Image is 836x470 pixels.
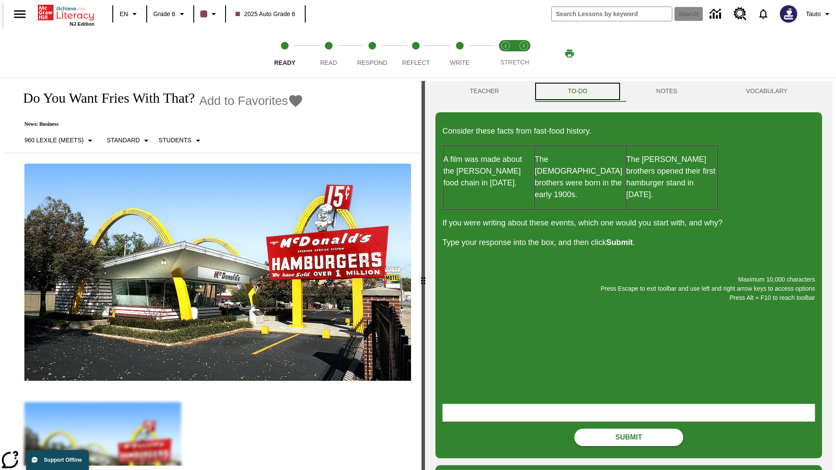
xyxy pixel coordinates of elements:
[70,21,94,27] span: NJ Edition
[402,59,430,66] span: Reflect
[504,44,506,48] text: 1
[260,30,310,77] button: Ready step 1 of 5
[38,3,94,27] div: Home
[606,238,633,247] strong: Submit
[442,217,815,229] p: If you were writing about these events, which one would you start with, and why?
[116,6,144,22] button: Language: EN, Select a language
[626,154,717,201] p: The [PERSON_NAME] brothers opened their first hamburger stand in [DATE].
[522,44,525,48] text: 2
[705,2,728,26] a: Data Center
[574,429,683,446] button: Submit
[3,7,127,15] body: Maximum 10,000 characters Press Escape to exit toolbar and use left and right arrow keys to acces...
[511,30,536,77] button: Stretch Respond step 2 of 2
[806,10,821,19] span: Tauto
[391,30,441,77] button: Reflect step 4 of 5
[622,81,711,102] button: NOTES
[442,125,815,137] p: Consider these facts from fast-food history.
[158,136,191,145] p: Students
[442,275,815,284] p: Maximum 10,000 characters
[556,46,583,61] button: Print
[103,133,155,148] button: Scaffolds, Standard
[775,3,802,25] button: Select a new avatar
[7,1,33,27] button: Open side menu
[493,30,518,77] button: Stretch Read step 1 of 2
[155,133,206,148] button: Select Student
[435,30,485,77] button: Write step 5 of 5
[802,6,836,22] button: Profile/Settings
[728,2,752,26] a: Resource Center, Will open in new tab
[120,10,128,19] span: EN
[274,59,296,66] span: Ready
[442,237,815,248] p: Type your response into the box, and then click .
[535,154,625,201] p: The [DEMOGRAPHIC_DATA] brothers were born in the early 1900s.
[752,3,775,25] a: Notifications
[303,30,354,77] button: Read step 2 of 5
[24,136,84,145] p: 960 Lexile (Meets)
[443,154,534,189] p: A film was made about the [PERSON_NAME] food chain in [DATE].
[24,164,411,381] img: One of the first McDonald's stores, with the iconic red sign and golden arches.
[199,94,288,108] span: Add to Favorites
[435,81,822,102] div: Instructional Panel Tabs
[442,284,815,293] p: Press Escape to exit toolbar and use left and right arrow keys to access options
[347,30,398,77] button: Respond step 3 of 5
[3,81,421,466] div: reading
[21,133,99,148] button: Select Lexile, 960 Lexile (Meets)
[153,10,175,19] span: Grade 6
[236,10,296,19] span: 2025 Auto Grade 6
[552,7,672,21] input: search field
[14,90,195,106] h1: Do You Want Fries With That?
[711,81,822,102] button: VOCABULARY
[107,136,140,145] p: Standard
[435,81,533,102] button: Teacher
[26,450,89,470] button: Support Offline
[14,121,303,128] p: News: Business
[533,81,622,102] button: TO-DO
[197,6,222,22] button: Class color is dark brown. Change class color
[780,5,797,23] img: Avatar
[44,457,82,463] span: Support Offline
[199,93,303,108] button: Add to Favorites - Do You Want Fries With That?
[442,293,815,302] p: Press Alt + F10 to reach toolbar
[320,59,337,66] span: Read
[425,81,833,470] div: activity
[450,59,469,66] span: Write
[357,59,387,66] span: Respond
[421,81,425,470] div: Press Enter or Spacebar and then press right and left arrow keys to move the slider
[500,59,529,66] span: STRETCH
[150,6,191,22] button: Grade: Grade 6, Select a grade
